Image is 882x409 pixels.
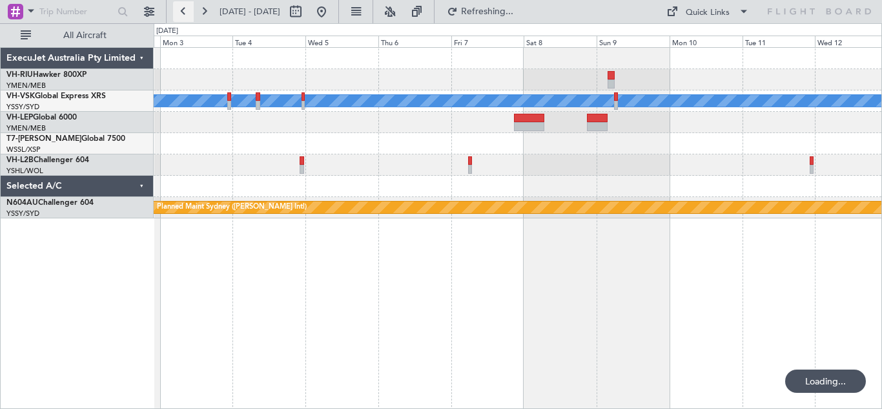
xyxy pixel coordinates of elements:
div: Sat 8 [524,36,597,47]
input: Trip Number [39,2,114,21]
div: Mon 3 [160,36,233,47]
a: YSSY/SYD [6,209,39,218]
a: YSHL/WOL [6,166,43,176]
div: [DATE] [156,26,178,37]
a: VH-LEPGlobal 6000 [6,114,77,121]
span: VH-L2B [6,156,34,164]
span: VH-VSK [6,92,35,100]
span: VH-RIU [6,71,33,79]
span: [DATE] - [DATE] [220,6,280,17]
div: Mon 10 [670,36,743,47]
span: T7-[PERSON_NAME] [6,135,81,143]
a: N604AUChallenger 604 [6,199,94,207]
div: Quick Links [686,6,730,19]
div: Tue 11 [743,36,815,47]
a: YMEN/MEB [6,81,46,90]
a: YSSY/SYD [6,102,39,112]
span: VH-LEP [6,114,33,121]
a: WSSL/XSP [6,145,41,154]
div: Loading... [785,370,866,393]
button: Quick Links [660,1,755,22]
a: VH-L2BChallenger 604 [6,156,89,164]
a: YMEN/MEB [6,123,46,133]
div: Planned Maint Sydney ([PERSON_NAME] Intl) [157,198,307,217]
a: VH-RIUHawker 800XP [6,71,87,79]
a: VH-VSKGlobal Express XRS [6,92,106,100]
button: All Aircraft [14,25,140,46]
span: Refreshing... [460,7,515,16]
div: Fri 7 [451,36,524,47]
div: Tue 4 [232,36,305,47]
div: Thu 6 [378,36,451,47]
span: N604AU [6,199,38,207]
a: T7-[PERSON_NAME]Global 7500 [6,135,125,143]
div: Wed 5 [305,36,378,47]
button: Refreshing... [441,1,518,22]
span: All Aircraft [34,31,136,40]
div: Sun 9 [597,36,670,47]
